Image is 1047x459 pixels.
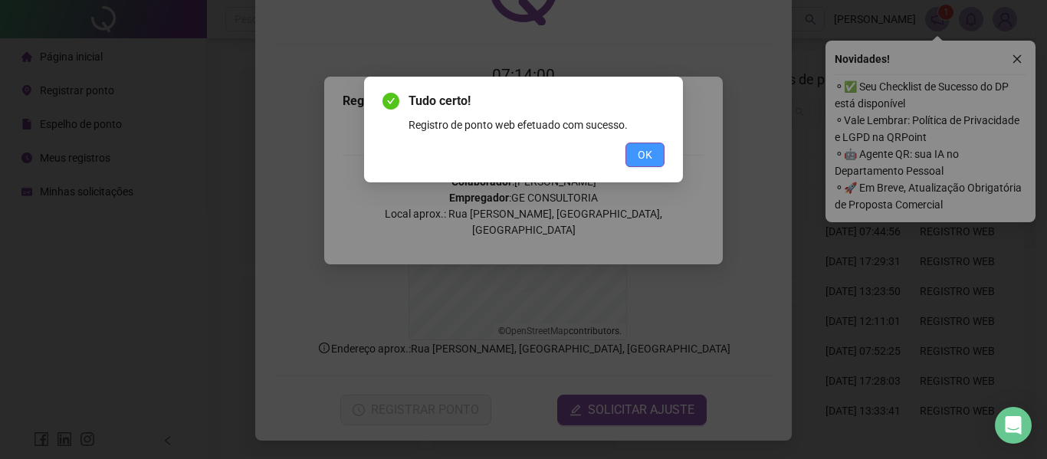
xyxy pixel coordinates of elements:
div: Open Intercom Messenger [995,407,1032,444]
span: Tudo certo! [409,92,665,110]
span: OK [638,146,652,163]
div: Registro de ponto web efetuado com sucesso. [409,116,665,133]
button: OK [625,143,665,167]
span: check-circle [382,93,399,110]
